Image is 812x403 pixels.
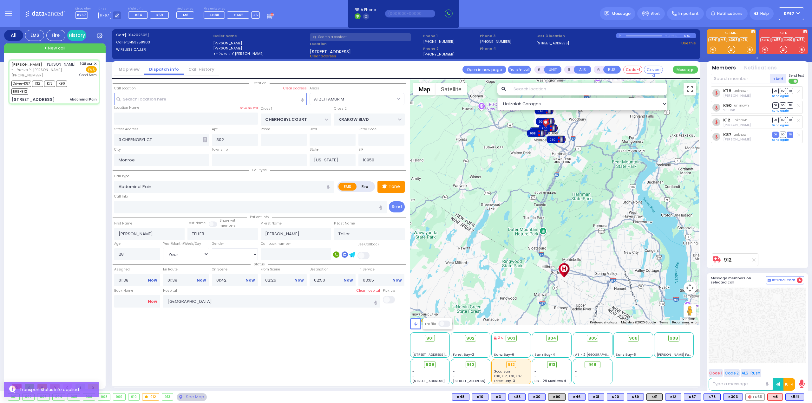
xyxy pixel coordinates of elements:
span: Phone 3 [480,33,534,39]
span: - [534,348,536,352]
a: FD55 [771,37,782,42]
span: Patient info [247,215,272,219]
span: - [575,343,577,348]
div: BLS [627,393,644,401]
span: K64 [135,12,142,17]
span: Chaim Brach [723,93,751,98]
span: Good Sam [79,73,97,77]
span: 1:38 AM [80,62,92,66]
span: TR [787,132,793,138]
span: SO [780,117,786,123]
div: BLS [665,393,681,401]
span: TR [787,102,793,108]
span: - [494,343,496,348]
div: Fire [46,30,65,41]
button: Show satellite imagery [435,83,467,95]
label: P First Name [261,221,282,226]
span: 4 [797,277,802,283]
label: Call Type [114,174,129,179]
div: K46 [568,393,586,401]
a: K78 [739,37,748,42]
span: Driver-K87 [11,81,31,87]
a: K87 [723,132,731,137]
label: Areas [310,86,319,91]
label: Destination [310,267,356,272]
span: 903 [507,335,515,341]
span: KY67 [784,11,794,16]
img: red-radio-icon.svg [748,395,751,399]
div: BLS [452,393,469,401]
label: Street Address [114,127,139,132]
label: KJFD [759,31,808,36]
span: SO [780,102,786,108]
a: [PERSON_NAME] [11,62,42,67]
div: BLS [508,393,526,401]
input: Search member [711,74,770,83]
label: Entry Code [358,127,377,132]
span: Call type [249,168,270,172]
span: 918 [589,361,596,368]
div: BLS [684,393,701,401]
span: ATZEI TAMURIM [310,93,396,105]
button: Code-1 [623,66,642,74]
span: Other building occupants [203,137,207,142]
a: Send again [772,138,789,142]
label: Lines [98,7,121,11]
input: Search hospital [163,295,380,307]
label: [PERSON_NAME] [213,41,308,46]
a: Now [392,277,402,283]
span: +5 [253,12,258,17]
span: [STREET_ADDRESS][PERSON_NAME] [412,379,472,383]
div: EMS [25,30,44,41]
gmp-advanced-marker: 906 [543,123,553,133]
div: BLS [568,393,586,401]
button: ALS [574,66,591,74]
button: Map camera controls [684,282,696,294]
button: Send [389,201,405,212]
label: Floor [310,127,317,132]
span: Notifications [717,11,743,16]
label: KJ EMS... [707,31,756,36]
a: K303 [728,37,739,42]
button: Members [712,64,736,72]
img: message.svg [605,11,609,16]
span: CAR5 [234,12,244,17]
div: ALS KJ [767,393,783,401]
input: (000)000-00000 [385,10,435,17]
div: - [575,379,610,383]
img: client-location.gif [541,117,550,132]
label: Use Callback [357,242,379,247]
div: BLS [785,393,804,401]
span: 910 [467,361,474,368]
gmp-advanced-marker: 910 [551,135,561,144]
label: Back Home [114,288,160,293]
label: Last Name [187,221,206,226]
span: - [616,343,618,348]
a: 912 [724,257,732,262]
span: ATZEI TAMURIM [310,93,404,105]
div: 905 [536,117,555,126]
span: TR [787,88,793,94]
label: Age [114,241,121,246]
label: Room [261,127,270,132]
a: Send again [772,109,789,113]
div: K-67 [684,33,696,38]
a: FD40 [783,37,794,42]
label: Caller: [116,40,211,45]
span: Good Sam [494,369,511,374]
span: SO [780,88,786,94]
span: - [534,369,536,374]
span: + New call [44,45,65,51]
a: Now [148,299,157,304]
div: BLS [704,393,721,401]
a: Call History [184,66,219,72]
a: Now [294,277,304,283]
div: 912 [142,393,159,400]
div: BLS [491,393,506,401]
span: [PERSON_NAME] Farm [657,352,694,357]
span: 90 Unit [723,108,736,113]
span: - [657,343,658,348]
span: unknown [734,88,749,93]
div: See map [177,393,206,401]
div: 908 [527,128,546,138]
